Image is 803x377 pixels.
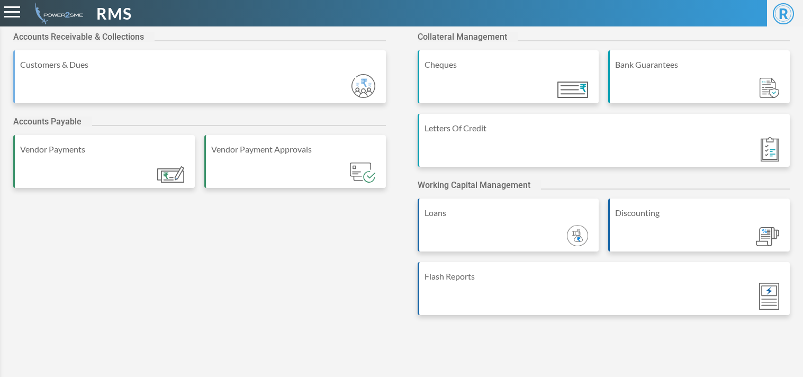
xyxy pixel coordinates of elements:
div: Letters Of Credit [425,122,785,134]
img: Module_ic [557,82,588,98]
img: Module_ic [350,163,375,183]
a: Vendor Payment Approvals Module_ic [204,135,386,199]
img: Module_ic [761,137,779,161]
a: Cheques Module_ic [418,50,599,114]
img: Module_ic [157,166,184,183]
img: Module_ic [759,283,779,310]
div: Bank Guarantees [615,58,784,71]
img: Module_ic [756,227,779,247]
h2: Working Capital Management [418,180,541,190]
img: admin [31,3,83,24]
h2: Accounts Receivable & Collections [13,32,155,42]
a: Discounting Module_ic [608,199,790,262]
img: Module_ic [760,78,779,98]
a: Bank Guarantees Module_ic [608,50,790,114]
a: Loans Module_ic [418,199,599,262]
img: Module_ic [567,225,588,246]
div: Vendor Payment Approvals [211,143,381,156]
div: Discounting [615,207,784,219]
a: Customers & Dues Module_ic [13,50,386,114]
div: Loans [425,207,594,219]
a: Vendor Payments Module_ic [13,135,195,199]
h2: Accounts Payable [13,116,92,127]
h2: Collateral Management [418,32,518,42]
div: Customers & Dues [20,58,381,71]
span: R [773,3,794,24]
div: Cheques [425,58,594,71]
div: Vendor Payments [20,143,190,156]
img: Module_ic [351,74,375,98]
a: Flash Reports Module_ic [418,262,790,326]
span: RMS [96,2,132,25]
div: Flash Reports [425,270,785,283]
a: Letters Of Credit Module_ic [418,114,790,177]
